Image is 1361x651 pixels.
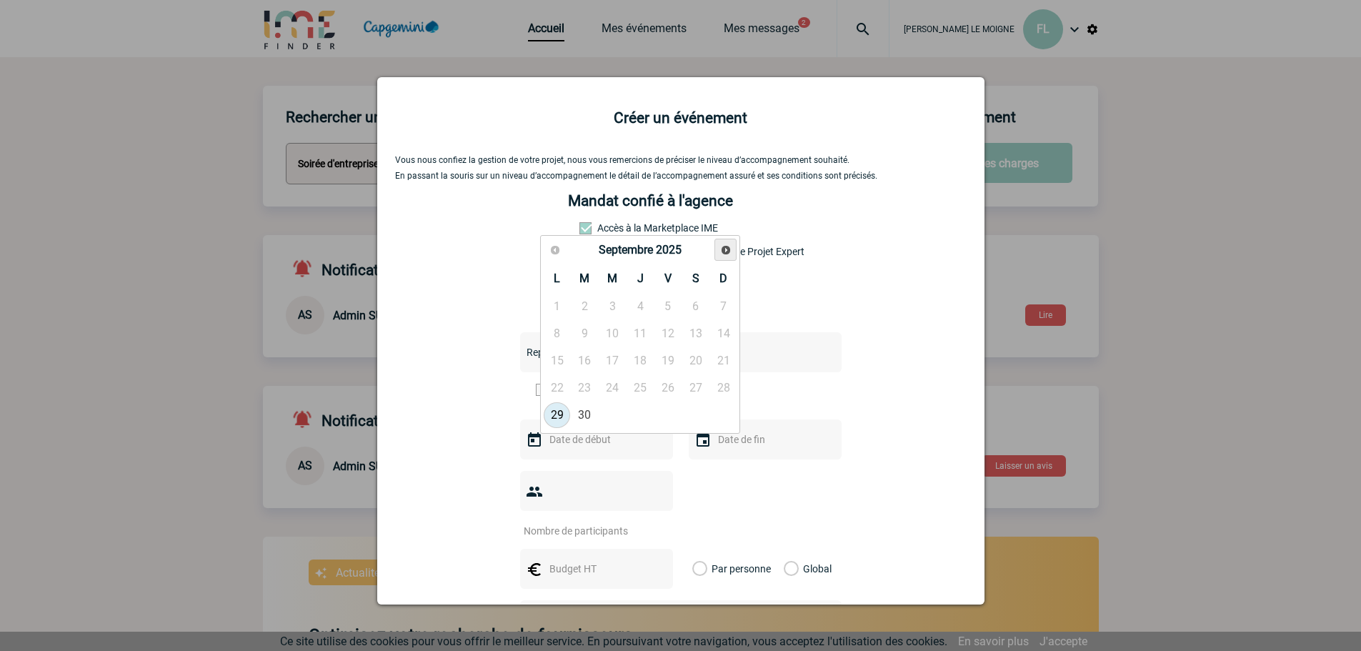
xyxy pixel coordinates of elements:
span: Mardi [579,272,589,285]
span: Jeudi [637,272,644,285]
span: Septembre [599,243,653,257]
input: Date de fin [714,430,813,449]
input: Nombre de participants [520,522,654,540]
label: Global [784,549,793,589]
span: Vendredi [664,272,672,285]
a: 29 [544,402,570,428]
span: Lundi [554,272,560,285]
input: Budget HT [546,560,644,578]
span: Dimanche [719,272,727,285]
span: Samedi [692,272,699,285]
label: Accès à la Marketplace IME [579,222,642,234]
label: Par personne [692,549,708,589]
a: Suivant [714,239,737,261]
span: 2025 [656,243,682,257]
span: Mercredi [607,272,617,285]
input: Date de début [546,430,644,449]
p: Vous nous confiez la gestion de votre projet, nous vous remercions de préciser le niveau d’accomp... [395,155,967,165]
h4: Mandat confié à l'agence [568,192,733,209]
h2: Créer un événement [395,109,967,126]
span: Suivant [720,244,732,256]
a: 30 [572,402,598,428]
label: Déjeuner [536,384,618,397]
p: En passant la souris sur un niveau d’accompagnement le détail de l’accompagnement assuré et ses c... [395,171,967,181]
